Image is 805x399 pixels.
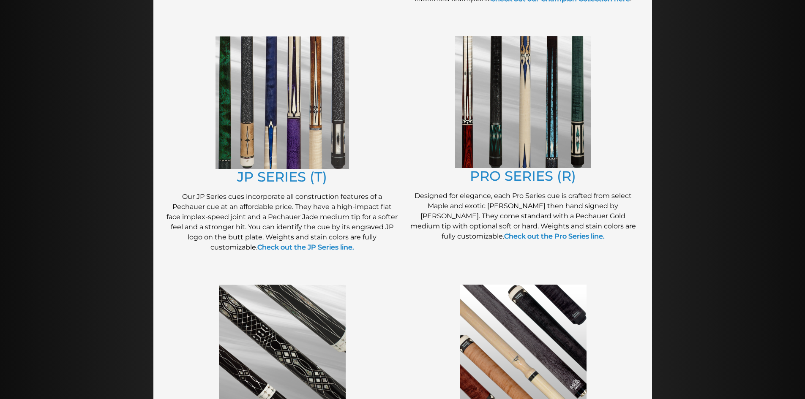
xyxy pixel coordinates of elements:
[504,232,605,240] a: Check out the Pro Series line.
[407,191,639,242] p: Designed for elegance, each Pro Series cue is crafted from select Maple and exotic [PERSON_NAME] ...
[257,243,354,251] a: Check out the JP Series line.
[237,168,327,185] a: JP SERIES (T)
[166,192,398,252] p: Our JP Series cues incorporate all construction features of a Pechauer cue at an affordable price...
[470,168,576,184] a: PRO SERIES (R)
